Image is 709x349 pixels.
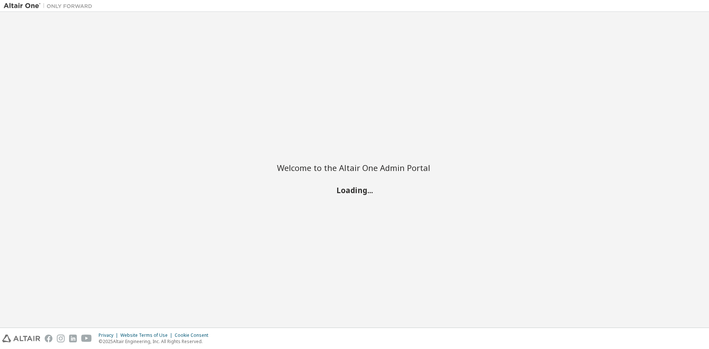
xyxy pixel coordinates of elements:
[4,2,96,10] img: Altair One
[69,335,77,342] img: linkedin.svg
[277,162,432,173] h2: Welcome to the Altair One Admin Portal
[2,335,40,342] img: altair_logo.svg
[99,338,213,345] p: © 2025 Altair Engineering, Inc. All Rights Reserved.
[277,185,432,195] h2: Loading...
[81,335,92,342] img: youtube.svg
[99,332,120,338] div: Privacy
[120,332,175,338] div: Website Terms of Use
[45,335,52,342] img: facebook.svg
[57,335,65,342] img: instagram.svg
[175,332,213,338] div: Cookie Consent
